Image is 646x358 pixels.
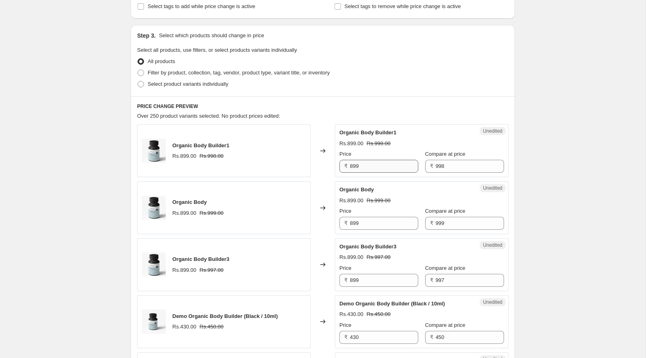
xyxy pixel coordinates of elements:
[172,152,196,160] div: Rs.899.00
[366,310,390,318] strike: Rs.450.00
[339,253,363,261] div: Rs.899.00
[430,334,433,340] span: ₹
[339,244,396,250] span: Organic Body Builder3
[483,242,502,248] span: Unedited
[172,323,196,331] div: Rs.430.00
[199,323,223,331] strike: Rs.450.00
[430,163,433,169] span: ₹
[148,3,255,9] span: Select tags to add while price change is active
[345,3,461,9] span: Select tags to remove while price change is active
[142,139,166,163] img: product-img_80x.png
[339,265,352,271] span: Price
[344,220,347,226] span: ₹
[425,322,466,328] span: Compare at price
[483,128,502,134] span: Unedited
[142,196,166,220] img: product-img_36c2f2ec-f743-448a-ba5b-973e19b0d3ec_80x.png
[142,252,166,277] img: product-img_fb12fce6-1dd2-4404-a445-1c1220127cd4_80x.png
[172,313,278,319] span: Demo Organic Body Builder (Black / 10ml)
[137,113,280,119] span: Over 250 product variants selected. No product prices edited:
[339,129,396,136] span: Organic Body Builder1
[339,310,363,318] div: Rs.430.00
[339,322,352,328] span: Price
[366,140,390,148] strike: Rs.998.00
[137,32,156,40] h2: Step 3.
[339,301,445,307] span: Demo Organic Body Builder (Black / 10ml)
[137,47,297,53] span: Select all products, use filters, or select products variants individually
[172,142,229,148] span: Organic Body Builder1
[199,152,223,160] strike: Rs.998.00
[430,277,433,283] span: ₹
[339,208,352,214] span: Price
[172,256,229,262] span: Organic Body Builder3
[339,197,363,205] div: Rs.899.00
[425,151,466,157] span: Compare at price
[344,277,347,283] span: ₹
[199,266,223,274] strike: Rs.997.00
[148,81,228,87] span: Select product variants individually
[430,220,433,226] span: ₹
[172,266,196,274] div: Rs.899.00
[483,185,502,191] span: Unedited
[148,70,330,76] span: Filter by product, collection, tag, vendor, product type, variant title, or inventory
[339,140,363,148] div: Rs.899.00
[483,299,502,305] span: Unedited
[366,253,390,261] strike: Rs.997.00
[339,186,374,193] span: Organic Body
[137,103,508,110] h6: PRICE CHANGE PREVIEW
[344,163,347,169] span: ₹
[339,151,352,157] span: Price
[172,199,207,205] span: Organic Body
[425,265,466,271] span: Compare at price
[159,32,264,40] p: Select which products should change in price
[199,209,223,217] strike: Rs.999.00
[344,334,347,340] span: ₹
[142,309,166,334] img: products-main-img_80x.png
[148,58,175,64] span: All products
[366,197,390,205] strike: Rs.999.00
[172,209,196,217] div: Rs.899.00
[425,208,466,214] span: Compare at price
